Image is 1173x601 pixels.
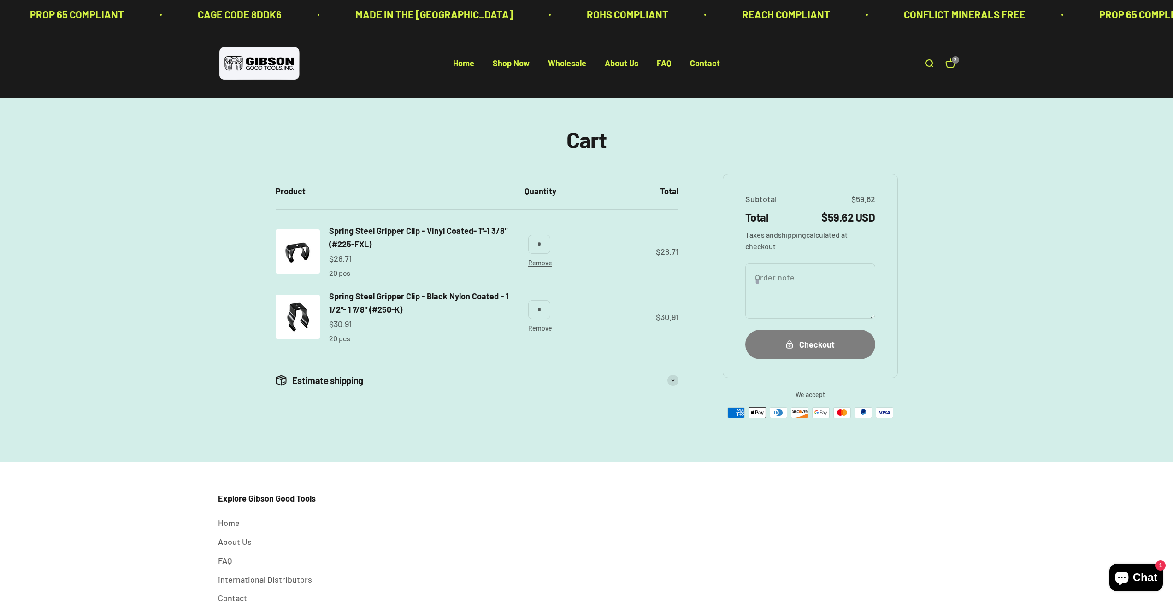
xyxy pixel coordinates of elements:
[218,554,232,567] a: FAQ
[548,58,586,69] a: Wholesale
[745,210,769,225] span: Total
[329,226,507,249] span: Spring Steel Gripper Clip - Vinyl Coated- 1"-1 3/8" (#225-FXL)
[493,58,530,69] a: Shop Now
[745,193,777,206] span: Subtotal
[276,174,517,209] th: Product
[737,6,825,23] p: REACH COMPLIANT
[329,333,350,344] p: 20 pcs
[952,56,959,64] cart-count: 2
[899,6,1021,23] p: CONFLICT MINERALS FREE
[723,389,898,400] span: We accept
[528,324,552,332] a: Remove
[745,330,875,359] button: Checkout
[690,58,720,69] a: Contact
[564,210,678,290] td: $28.71
[566,128,606,152] h1: Cart
[851,193,875,206] span: $59.62
[329,224,510,251] a: Spring Steel Gripper Clip - Vinyl Coated- 1"-1 3/8" (#225-FXL)
[517,174,564,209] th: Quantity
[276,229,320,274] img: Gripper clip, made & shipped from the USA!
[764,338,857,351] div: Checkout
[582,6,664,23] p: ROHS COMPLIANT
[329,290,510,316] a: Spring Steel Gripper Clip - Black Nylon Coated - 1 1/2"- 1 7/8" (#250-K)
[329,252,352,265] sale-price: $28.71
[778,230,806,239] a: shipping
[528,235,550,253] input: Change quantity
[292,374,363,387] span: Estimate shipping
[528,259,552,267] a: Remove
[329,291,508,315] span: Spring Steel Gripper Clip - Black Nylon Coated - 1 1/2"- 1 7/8" (#250-K)
[276,295,320,339] img: Gripper clip, made & shipped from the USA!
[276,359,678,402] summary: Estimate shipping
[1107,564,1166,594] inbox-online-store-chat: Shopify online store chat
[564,290,678,359] td: $30.91
[605,58,638,69] a: About Us
[329,267,350,279] p: 20 pcs
[193,6,277,23] p: CAGE CODE 8DDK6
[564,174,678,209] th: Total
[657,58,672,69] a: FAQ
[25,6,119,23] p: PROP 65 COMPLIANT
[218,492,316,505] p: Explore Gibson Good Tools
[453,58,474,69] a: Home
[218,573,312,586] a: International Distributors
[821,210,875,225] span: $59.62 USD
[745,229,875,252] span: Taxes and calculated at checkout
[329,317,352,331] sale-price: $30.91
[218,516,240,530] a: Home
[528,300,550,319] input: Change quantity
[218,535,252,548] a: About Us
[351,6,508,23] p: MADE IN THE [GEOGRAPHIC_DATA]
